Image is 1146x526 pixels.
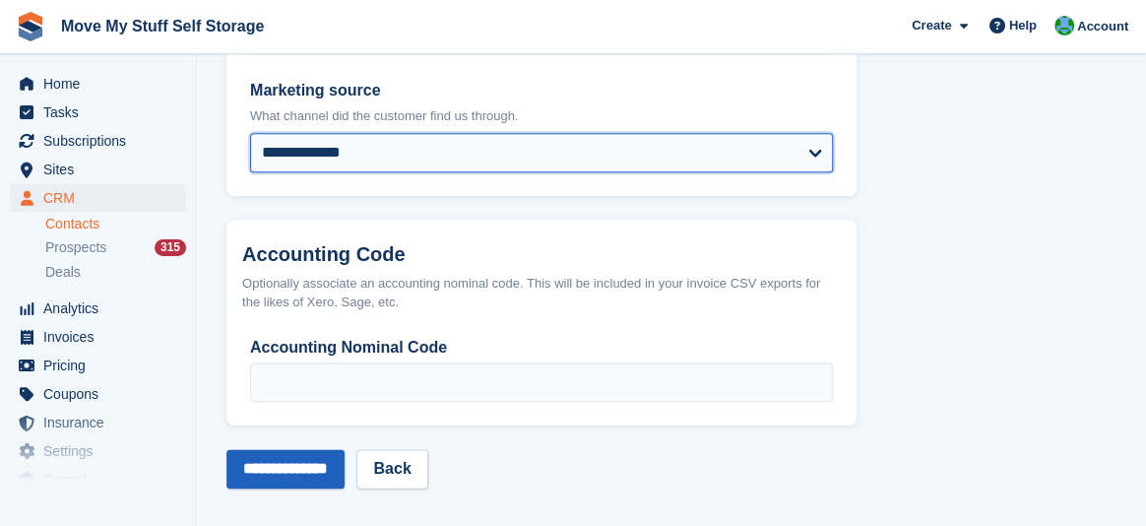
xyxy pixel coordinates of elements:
[10,409,186,436] a: menu
[43,437,161,465] span: Settings
[250,336,833,360] label: Accounting Nominal Code
[10,380,186,408] a: menu
[912,16,951,35] span: Create
[10,323,186,351] a: menu
[242,274,841,312] div: Optionally associate an accounting nominal code. This will be included in your invoice CSV export...
[10,70,186,98] a: menu
[45,215,186,233] a: Contacts
[43,127,161,155] span: Subscriptions
[250,79,833,102] label: Marketing source
[45,263,81,282] span: Deals
[242,243,841,266] h2: Accounting Code
[43,409,161,436] span: Insurance
[356,449,427,489] a: Back
[53,10,272,42] a: Move My Stuff Self Storage
[10,466,186,493] a: menu
[43,466,161,493] span: Capital
[16,12,45,41] img: stora-icon-8386f47178a22dfd0bd8f6a31ec36ba5ce8667c1dd55bd0f319d3a0aa187defe.svg
[10,184,186,212] a: menu
[43,380,161,408] span: Coupons
[10,127,186,155] a: menu
[43,352,161,379] span: Pricing
[43,156,161,183] span: Sites
[1009,16,1037,35] span: Help
[43,70,161,98] span: Home
[45,238,106,257] span: Prospects
[10,295,186,322] a: menu
[43,99,161,126] span: Tasks
[45,237,186,258] a: Prospects 315
[1077,17,1128,36] span: Account
[43,184,161,212] span: CRM
[45,262,186,283] a: Deals
[10,437,186,465] a: menu
[1054,16,1074,35] img: Dan
[10,352,186,379] a: menu
[10,99,186,126] a: menu
[250,106,833,126] p: What channel did the customer find us through.
[10,156,186,183] a: menu
[155,239,186,256] div: 315
[43,295,161,322] span: Analytics
[43,323,161,351] span: Invoices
